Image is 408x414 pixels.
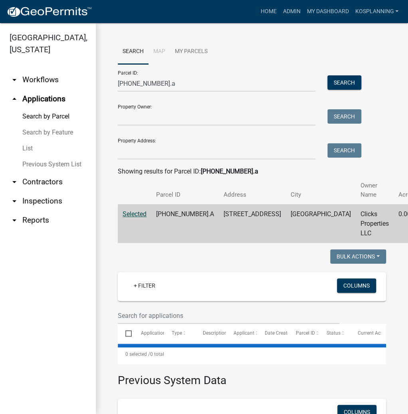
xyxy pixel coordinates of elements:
[123,210,147,218] a: Selected
[118,364,386,389] h3: Previous System Data
[288,324,319,343] datatable-header-cell: Parcel ID
[303,4,352,19] a: My Dashboard
[141,330,184,336] span: Application Number
[279,4,303,19] a: Admin
[170,39,212,65] a: My Parcels
[352,4,402,19] a: kosplanning
[257,324,288,343] datatable-header-cell: Date Created
[195,324,226,343] datatable-header-cell: Description
[337,278,376,293] button: Columns
[330,249,386,264] button: Bulk Actions
[327,109,361,124] button: Search
[356,176,394,204] th: Owner Name
[151,204,219,243] td: [PHONE_NUMBER].A
[10,75,19,85] i: arrow_drop_down
[10,215,19,225] i: arrow_drop_down
[164,324,195,343] datatable-header-cell: Type
[10,94,19,104] i: arrow_drop_up
[356,204,394,243] td: Clicks Properties LLC
[327,143,361,158] button: Search
[151,176,219,204] th: Parcel ID
[201,168,258,175] strong: [PHONE_NUMBER].a
[286,204,356,243] td: [GEOGRAPHIC_DATA]
[118,324,133,343] datatable-header-cell: Select
[327,330,341,336] span: Status
[10,196,19,206] i: arrow_drop_down
[327,75,361,90] button: Search
[172,330,182,336] span: Type
[219,176,286,204] th: Address
[127,278,162,293] a: + Filter
[234,330,254,336] span: Applicant
[219,204,286,243] td: [STREET_ADDRESS]
[265,330,293,336] span: Date Created
[10,177,19,187] i: arrow_drop_down
[286,176,356,204] th: City
[133,324,164,343] datatable-header-cell: Application Number
[295,330,315,336] span: Parcel ID
[118,39,149,65] a: Search
[203,330,227,336] span: Description
[358,330,391,336] span: Current Activity
[118,344,386,364] div: 0 total
[125,351,150,357] span: 0 selected /
[319,324,350,343] datatable-header-cell: Status
[257,4,279,19] a: Home
[350,324,381,343] datatable-header-cell: Current Activity
[118,308,339,324] input: Search for applications
[118,167,386,176] div: Showing results for Parcel ID:
[226,324,257,343] datatable-header-cell: Applicant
